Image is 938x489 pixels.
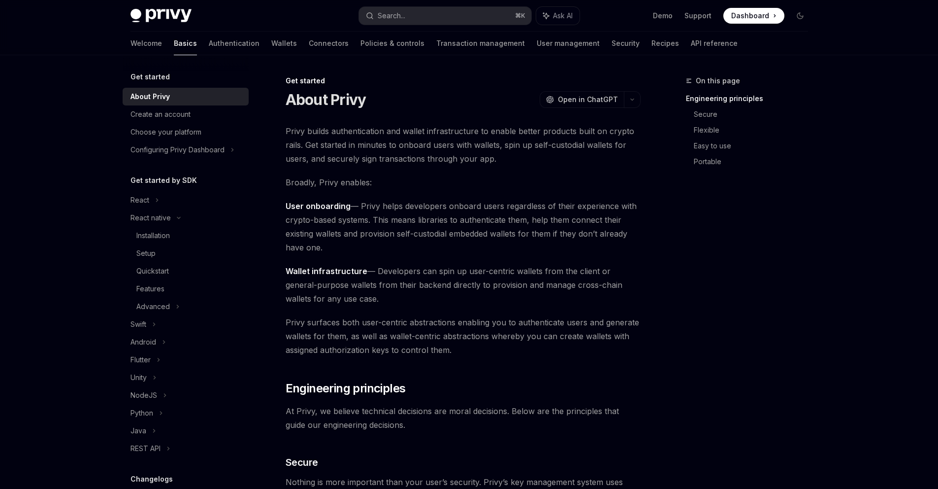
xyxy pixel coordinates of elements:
[130,389,157,401] div: NodeJS
[360,32,424,55] a: Policies & controls
[271,32,297,55] a: Wallets
[130,91,170,103] div: About Privy
[130,194,149,206] div: React
[130,126,201,138] div: Choose your platform
[130,108,191,120] div: Create an account
[651,32,679,55] a: Recipes
[130,336,156,348] div: Android
[130,212,171,224] div: React native
[130,354,151,366] div: Flutter
[653,11,673,21] a: Demo
[136,247,156,259] div: Setup
[612,32,640,55] a: Security
[130,9,192,23] img: dark logo
[136,265,169,277] div: Quickstart
[515,12,525,20] span: ⌘ K
[723,8,784,24] a: Dashboard
[123,244,249,262] a: Setup
[731,11,769,21] span: Dashboard
[553,11,573,21] span: Ask AI
[123,88,249,105] a: About Privy
[130,425,146,437] div: Java
[130,144,225,156] div: Configuring Privy Dashboard
[130,175,197,186] h5: Get started by SDK
[378,10,405,22] div: Search...
[537,32,600,55] a: User management
[136,301,170,313] div: Advanced
[136,283,164,295] div: Features
[130,443,161,454] div: REST API
[123,227,249,244] a: Installation
[130,407,153,419] div: Python
[130,372,147,384] div: Unity
[359,7,531,25] button: Search...⌘K
[436,32,525,55] a: Transaction management
[792,8,808,24] button: Toggle dark mode
[123,280,249,298] a: Features
[684,11,712,21] a: Support
[536,7,580,25] button: Ask AI
[123,262,249,280] a: Quickstart
[309,32,349,55] a: Connectors
[209,32,259,55] a: Authentication
[130,71,170,83] h5: Get started
[174,32,197,55] a: Basics
[123,105,249,123] a: Create an account
[691,32,738,55] a: API reference
[130,318,146,330] div: Swift
[123,123,249,141] a: Choose your platform
[136,230,170,242] div: Installation
[130,32,162,55] a: Welcome
[130,473,173,485] h5: Changelogs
